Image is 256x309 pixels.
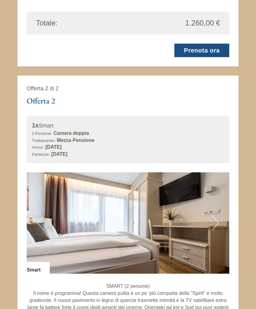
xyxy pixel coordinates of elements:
[32,145,44,150] small: Arrivo:
[32,138,56,143] small: Trattamento:
[212,215,219,231] button: Next
[53,131,89,136] b: Camera doppia
[57,138,95,143] b: Mezza Pensione
[32,131,52,136] small: 2 Persone:
[27,262,50,274] div: Smart
[27,85,59,92] span: Offerta 2 di 2
[27,95,55,107] div: Offerta 2
[45,144,62,150] b: [DATE]
[32,122,39,129] b: 1x
[32,152,50,157] small: Partenza:
[27,172,229,274] img: image
[37,215,44,231] button: Previous
[185,18,220,28] span: 1.260,00 €
[51,151,68,157] b: [DATE]
[31,18,128,28] div: Totale:
[174,44,229,57] a: Prenota ora
[32,121,224,130] div: Smart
